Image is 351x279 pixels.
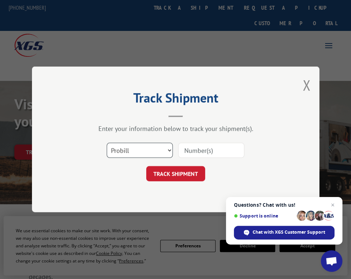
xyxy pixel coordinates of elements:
span: Questions? Chat with us! [234,202,334,208]
span: Chat with XGS Customer Support [253,229,325,235]
button: Close modal [302,76,310,95]
button: TRACK SHIPMENT [146,166,205,182]
span: Chat with XGS Customer Support [234,226,334,239]
a: Open chat [321,250,342,272]
span: Support is online [234,213,294,219]
h2: Track Shipment [68,93,283,106]
input: Number(s) [178,143,244,158]
div: Enter your information below to track your shipment(s). [68,125,283,133]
